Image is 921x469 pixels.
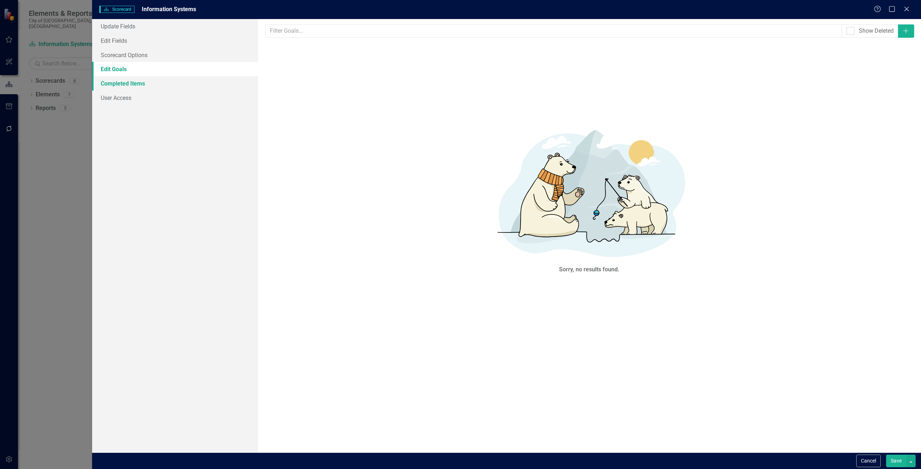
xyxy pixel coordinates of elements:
[559,266,620,274] div: Sorry, no results found.
[481,120,697,264] img: No results found
[92,76,258,91] a: Completed Items
[92,62,258,76] a: Edit Goals
[142,6,196,13] span: Information Systems
[856,455,881,467] button: Cancel
[886,455,906,467] button: Save
[92,91,258,105] a: User Access
[99,6,135,13] span: Scorecard
[92,19,258,33] a: Update Fields
[92,48,258,62] a: Scorecard Options
[92,33,258,48] a: Edit Fields
[265,24,842,38] input: Filter Goals...
[859,27,894,35] div: Show Deleted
